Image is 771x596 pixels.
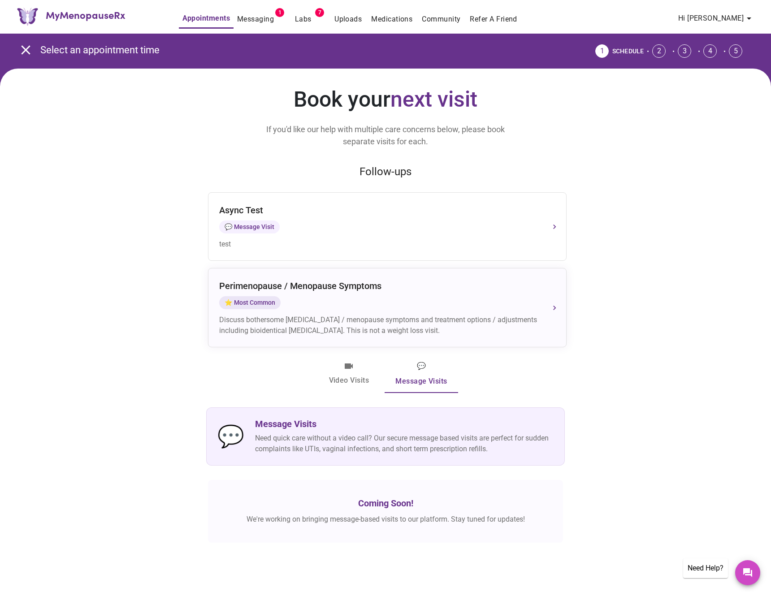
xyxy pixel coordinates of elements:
[334,13,362,26] a: Uploads
[44,9,161,24] a: MyMenopauseRx
[315,8,324,17] span: 7
[206,165,565,178] h2: Follow-ups
[678,12,754,25] span: Hi [PERSON_NAME]
[208,192,567,261] button: Async TestmessageMessage Visittest
[595,44,609,58] div: 1
[652,44,666,58] div: 2
[331,10,365,28] button: Uploads
[234,10,277,28] button: Messaging
[219,279,537,293] div: Perimenopause / Menopause Symptoms
[208,268,567,347] button: Perimenopause / Menopause SymptomsstarMost CommonDiscuss bothersome [MEDICAL_DATA] / menopause sy...
[206,86,565,112] h1: Book your
[729,44,742,58] div: 5
[255,419,554,429] h3: Message Visits
[675,9,758,27] button: Hi [PERSON_NAME]
[219,296,281,309] span: Most Common
[395,360,447,388] span: Message Visits
[46,9,125,21] h3: MyMenopauseRx
[255,433,554,454] p: Need quick care without a video call? Our secure message based visits are perfect for sudden comp...
[40,44,546,56] h3: Select an appointment time
[182,12,230,25] a: Appointments
[275,8,284,17] span: 1
[219,220,280,233] span: Message Visit
[289,10,317,28] button: Labs
[295,13,312,26] a: Labs
[612,48,644,55] span: SCHEDULE
[735,560,760,585] button: Messages
[217,423,244,449] span: message
[251,123,520,147] p: If you'd like our help with multiple care concerns below, please book separate visits for each.
[371,13,412,26] a: Medications
[217,498,554,509] h3: Coming Soon!
[324,361,374,387] span: Video Visits
[219,239,537,250] div: test
[470,13,517,26] a: Refer a Friend
[225,298,232,307] span: star
[13,37,39,63] button: open drawer
[466,10,520,28] button: Refer a Friend
[368,10,416,28] button: Medications
[219,203,537,217] div: Async Test
[225,222,232,232] span: message
[417,360,426,372] span: message
[219,315,537,336] div: Discuss bothersome [MEDICAL_DATA] / menopause symptoms and treatment options / adjustments includ...
[217,514,554,525] p: We're working on bringing message-based visits to our platform. Stay tuned for updates!
[179,9,234,29] button: Appointments
[683,558,728,578] div: Need Help?
[678,44,691,58] div: 3
[703,44,717,58] div: 4
[237,13,274,26] a: Messaging
[418,10,464,28] button: Community
[390,86,477,112] span: next visit
[422,13,460,26] a: Community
